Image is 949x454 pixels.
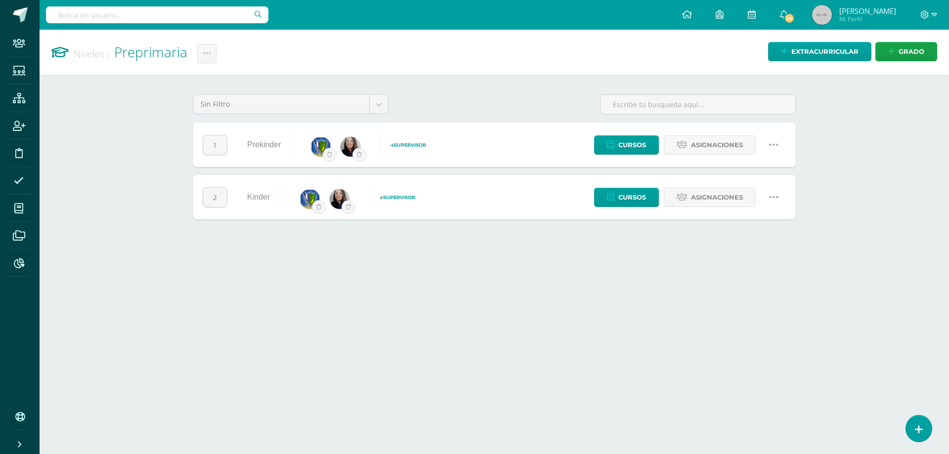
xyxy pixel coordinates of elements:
a: Kinder [247,193,270,201]
span: Sin Filtro [201,95,362,114]
input: Busca un usuario... [46,6,268,23]
span: Asignaciones [691,188,743,206]
img: fc224351b503ff6b3b614368b6a8a356.png [300,189,320,209]
img: 45x45 [812,5,832,25]
a: Prekinder [247,140,281,149]
span: Supervisor [390,142,426,148]
a: Cursos [594,188,659,207]
span: Cursos [618,188,646,206]
img: 6a84ab61b079ace3b413ff007bfae7b4.png [330,189,349,209]
a: Grado [875,42,937,61]
img: 6a84ab61b079ace3b413ff007bfae7b4.png [341,137,360,157]
span: Cursos [618,136,646,154]
span: Mi Perfil [839,15,896,23]
a: Niveles [74,47,109,60]
span: 24 [784,13,795,24]
a: Asignaciones [664,135,756,155]
span: [PERSON_NAME] [839,6,896,16]
span: Asignaciones [691,136,743,154]
a: Sin Filtro [193,95,388,114]
span: Extracurricular [791,42,859,61]
a: Preprimaria [114,42,187,61]
a: Cursos [594,135,659,155]
span: Supervisor [380,195,415,200]
a: Extracurricular [768,42,871,61]
input: Escribe tu busqueda aqui... [601,95,795,114]
img: fc224351b503ff6b3b614368b6a8a356.png [311,137,331,157]
a: Asignaciones [664,188,756,207]
span: Grado [899,42,924,61]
